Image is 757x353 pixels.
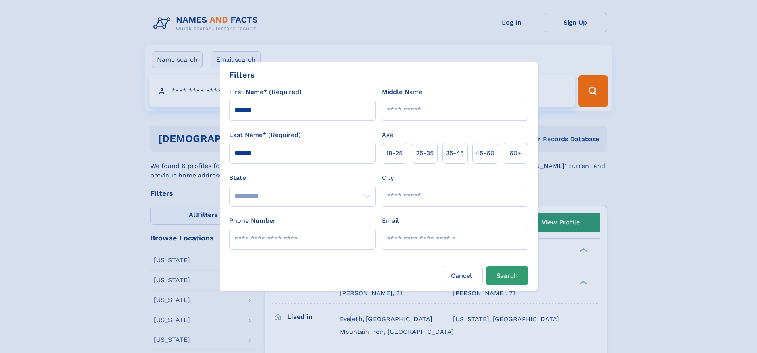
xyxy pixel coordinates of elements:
label: City [382,173,394,183]
label: Cancel [441,266,483,285]
span: 45‑60 [476,148,494,158]
label: First Name* (Required) [229,87,302,97]
span: 18‑25 [386,148,403,158]
label: State [229,173,376,183]
label: Middle Name [382,87,422,97]
span: 25‑35 [416,148,434,158]
label: Last Name* (Required) [229,130,301,140]
button: Search [486,266,528,285]
div: Filters [229,69,255,81]
span: 60+ [509,148,521,158]
label: Phone Number [229,216,276,226]
span: 35‑45 [446,148,464,158]
label: Email [382,216,399,226]
label: Age [382,130,393,140]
